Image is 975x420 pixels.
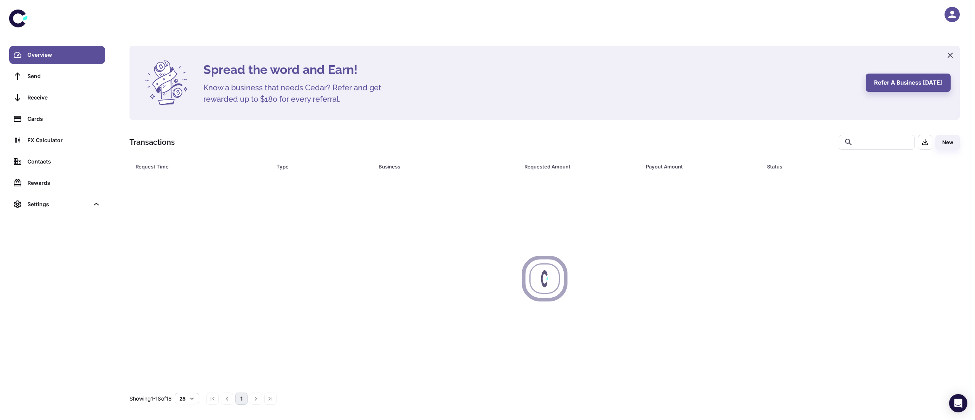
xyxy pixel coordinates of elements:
div: FX Calculator [27,136,101,144]
div: Cards [27,115,101,123]
span: Requested Amount [524,161,637,172]
span: Status [767,161,928,172]
div: Settings [27,200,89,208]
div: Receive [27,93,101,102]
a: Cards [9,110,105,128]
span: Type [277,161,369,172]
div: Type [277,161,360,172]
div: Payout Amount [646,161,748,172]
p: Showing 1-18 of 18 [129,394,172,403]
div: Settings [9,195,105,213]
div: Rewards [27,179,101,187]
nav: pagination navigation [205,393,278,405]
a: Contacts [9,152,105,171]
a: Overview [9,46,105,64]
button: 25 [175,393,199,404]
div: Status [767,161,918,172]
div: Request Time [136,161,257,172]
a: Rewards [9,174,105,192]
div: Requested Amount [524,161,627,172]
h1: Transactions [129,136,175,148]
div: Send [27,72,101,80]
h4: Spread the word and Earn! [203,61,857,79]
button: Refer a business [DATE] [866,74,951,92]
a: Receive [9,88,105,107]
span: Request Time [136,161,267,172]
button: New [935,135,960,150]
div: Open Intercom Messenger [949,394,967,412]
a: FX Calculator [9,131,105,149]
div: Contacts [27,157,101,166]
h5: Know a business that needs Cedar? Refer and get rewarded up to $180 for every referral. [203,82,394,105]
span: Payout Amount [646,161,758,172]
div: Overview [27,51,101,59]
button: page 1 [235,393,248,405]
a: Send [9,67,105,85]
